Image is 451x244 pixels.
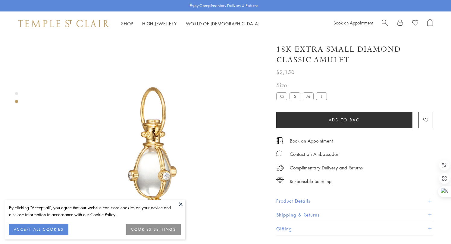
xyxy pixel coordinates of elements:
button: ACCEPT ALL COOKIES [9,224,68,235]
p: Enjoy Complimentary Delivery & Returns [190,3,258,9]
iframe: Gorgias live chat messenger [421,216,445,238]
img: Temple St. Clair [18,20,109,27]
div: By clicking “Accept all”, you agree that our website can store cookies on your device and disclos... [9,204,181,218]
a: Book an Appointment [290,137,333,144]
a: View Wishlist [412,19,418,28]
span: Add to bag [329,117,360,123]
a: Book an Appointment [334,20,373,26]
img: icon_appointment.svg [276,137,283,144]
a: Search [382,19,388,28]
a: ShopShop [121,21,133,27]
p: Complimentary Delivery and Returns [290,164,363,172]
button: Gifting [276,222,433,236]
a: Open Shopping Bag [427,19,433,28]
label: S [290,92,300,100]
h1: 18K Extra Small Diamond Classic Amulet [276,44,433,65]
div: Product gallery navigation [15,91,18,108]
img: icon_delivery.svg [276,164,284,172]
button: COOKIES SETTINGS [126,224,181,235]
button: Shipping & Returns [276,208,433,222]
a: High JewelleryHigh Jewellery [142,21,177,27]
img: MessageIcon-01_2.svg [276,150,282,156]
div: Contact an Ambassador [290,150,338,158]
a: World of [DEMOGRAPHIC_DATA]World of [DEMOGRAPHIC_DATA] [186,21,260,27]
label: XS [276,92,287,100]
nav: Main navigation [121,20,260,27]
span: Size: [276,80,329,90]
button: Product Details [276,194,433,208]
span: $2,150 [276,68,295,76]
img: icon_sourcing.svg [276,178,284,184]
label: M [303,92,314,100]
label: L [316,92,327,100]
button: Add to bag [276,112,412,128]
div: Responsible Sourcing [290,178,332,185]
